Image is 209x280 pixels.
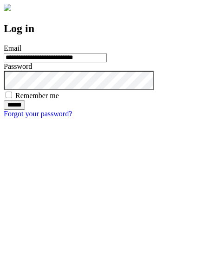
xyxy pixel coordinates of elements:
[4,22,205,35] h2: Log in
[4,44,21,52] label: Email
[15,92,59,100] label: Remember me
[4,62,32,70] label: Password
[4,110,72,118] a: Forgot your password?
[4,4,11,11] img: logo-4e3dc11c47720685a147b03b5a06dd966a58ff35d612b21f08c02c0306f2b779.png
